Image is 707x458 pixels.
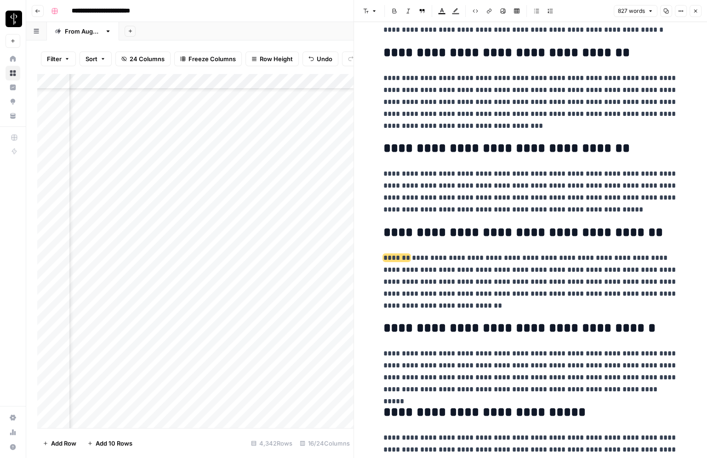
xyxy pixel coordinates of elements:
[302,52,338,66] button: Undo
[6,52,20,66] a: Home
[80,52,112,66] button: Sort
[37,436,82,451] button: Add Row
[6,80,20,95] a: Insights
[245,52,299,66] button: Row Height
[6,410,20,425] a: Settings
[174,52,242,66] button: Freeze Columns
[317,54,332,63] span: Undo
[614,5,657,17] button: 827 words
[65,27,101,36] div: From [DATE]
[82,436,138,451] button: Add 10 Rows
[247,436,296,451] div: 4,342 Rows
[296,436,353,451] div: 16/24 Columns
[86,54,97,63] span: Sort
[6,440,20,454] button: Help + Support
[115,52,171,66] button: 24 Columns
[618,7,645,15] span: 827 words
[6,7,20,30] button: Workspace: LP Production Workloads
[6,66,20,80] a: Browse
[188,54,236,63] span: Freeze Columns
[47,54,62,63] span: Filter
[51,439,76,448] span: Add Row
[41,52,76,66] button: Filter
[6,425,20,440] a: Usage
[6,11,22,27] img: LP Production Workloads Logo
[6,94,20,109] a: Opportunities
[47,22,119,40] a: From [DATE]
[130,54,165,63] span: 24 Columns
[6,109,20,123] a: Your Data
[96,439,132,448] span: Add 10 Rows
[260,54,293,63] span: Row Height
